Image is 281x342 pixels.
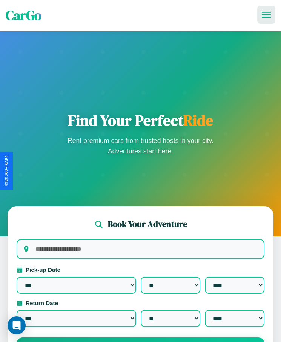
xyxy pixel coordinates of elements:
label: Pick-up Date [17,267,264,273]
span: Ride [183,110,213,130]
div: Open Intercom Messenger [8,316,26,334]
p: Rent premium cars from trusted hosts in your city. Adventures start here. [65,135,216,156]
span: CarGo [6,6,41,25]
label: Return Date [17,300,264,306]
h2: Book Your Adventure [108,218,187,230]
h1: Find Your Perfect [65,111,216,129]
div: Give Feedback [4,156,9,186]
